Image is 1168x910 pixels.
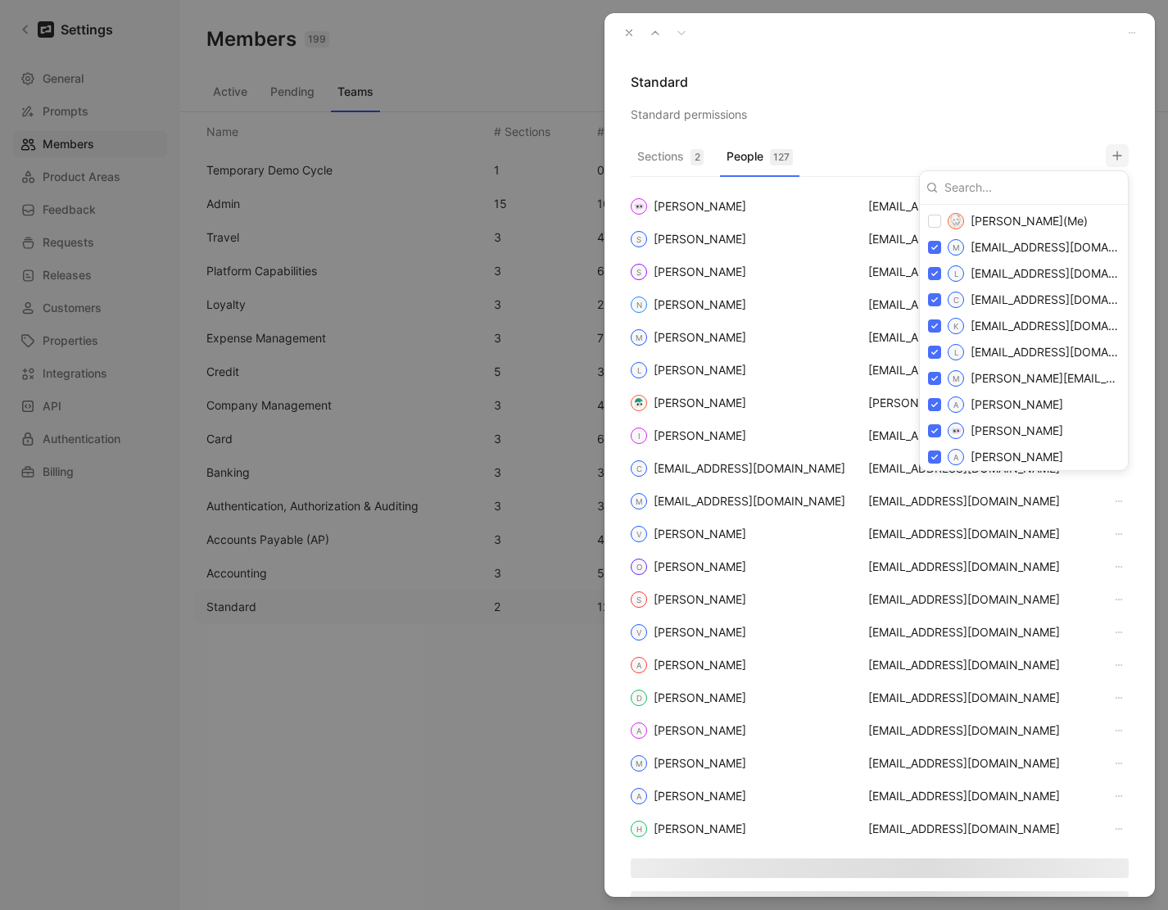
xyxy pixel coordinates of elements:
svg: llonardi@brex.com [949,267,962,280]
text: C [953,296,959,305]
text: L [954,348,958,357]
text: L [954,269,958,278]
text: A [953,453,959,462]
span: [PERSON_NAME] [971,214,1063,228]
svg: mdungca@brex.com [949,241,962,254]
text: K [953,322,959,331]
svg: lcarter@brex.com [949,346,962,359]
svg: ckalaiah@brex.com [949,293,962,306]
span: [EMAIL_ADDRESS][DOMAIN_NAME] [971,319,1162,333]
svg: Adam [949,450,962,464]
svg: Abby [949,398,962,411]
span: [EMAIL_ADDRESS][DOMAIN_NAME] [971,240,1162,254]
span: [PERSON_NAME] [971,450,1063,464]
span: [PERSON_NAME] [971,397,1063,411]
img: Abdulaziz [949,424,962,437]
span: (Me) [971,213,1088,229]
span: [EMAIL_ADDRESS][DOMAIN_NAME] [971,292,1162,306]
text: M [953,374,960,383]
span: [PERSON_NAME] [971,423,1063,437]
svg: mphiri@brex.com [949,372,962,385]
input: Search... [938,174,1121,201]
span: [EMAIL_ADDRESS][DOMAIN_NAME] [971,345,1162,359]
span: [EMAIL_ADDRESS][DOMAIN_NAME] [971,266,1162,280]
text: M [953,243,960,252]
text: A [953,401,959,410]
img: James [949,215,962,228]
svg: kkhosla@brex.com [949,319,962,333]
